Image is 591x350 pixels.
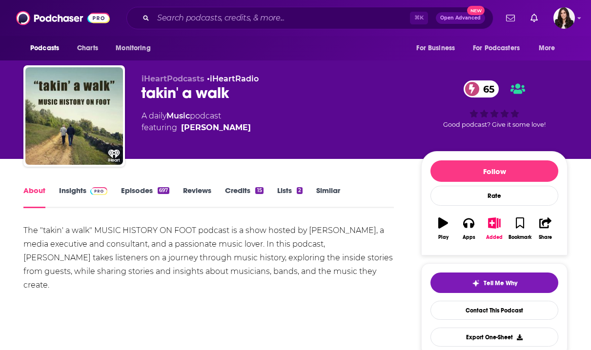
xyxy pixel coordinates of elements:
a: Episodes697 [121,186,169,208]
button: open menu [467,39,534,58]
a: [PERSON_NAME] [181,122,251,134]
span: Charts [77,41,98,55]
span: iHeartPodcasts [142,74,204,83]
span: ⌘ K [410,12,428,24]
span: Podcasts [30,41,59,55]
div: 697 [158,187,169,194]
button: Show profile menu [553,7,575,29]
button: Open AdvancedNew [436,12,485,24]
a: InsightsPodchaser Pro [59,186,107,208]
a: Credits15 [225,186,263,208]
img: Podchaser Pro [90,187,107,195]
a: iHeartRadio [210,74,259,83]
div: 15 [255,187,263,194]
a: Lists2 [277,186,303,208]
span: Monitoring [116,41,150,55]
img: tell me why sparkle [472,279,480,287]
div: Share [539,234,552,240]
button: Share [533,211,558,246]
a: Charts [71,39,104,58]
span: • [207,74,259,83]
input: Search podcasts, credits, & more... [153,10,410,26]
span: 65 [473,80,499,97]
div: Added [486,234,503,240]
a: Similar [316,186,340,208]
span: For Business [416,41,455,55]
img: Podchaser - Follow, Share and Rate Podcasts [16,9,110,27]
a: About [23,186,45,208]
div: 65Good podcast? Give it some love! [421,74,568,135]
div: Bookmark [509,234,531,240]
div: The "takin' a walk" MUSIC HISTORY ON FOOT podcast is a show hosted by [PERSON_NAME], a media exec... [23,224,394,292]
button: open menu [109,39,163,58]
button: open menu [409,39,467,58]
span: Tell Me Why [484,279,517,287]
button: Bookmark [507,211,532,246]
img: User Profile [553,7,575,29]
span: Open Advanced [440,16,481,20]
span: For Podcasters [473,41,520,55]
div: A daily podcast [142,110,251,134]
a: Show notifications dropdown [527,10,542,26]
button: Added [482,211,507,246]
div: Apps [463,234,475,240]
div: Play [438,234,448,240]
button: tell me why sparkleTell Me Why [430,272,558,293]
button: open menu [532,39,568,58]
a: 65 [464,80,499,97]
button: Apps [456,211,481,246]
a: Contact This Podcast [430,301,558,320]
div: Rate [430,186,558,206]
a: Reviews [183,186,211,208]
button: Play [430,211,456,246]
div: 2 [297,187,303,194]
span: featuring [142,122,251,134]
span: New [467,6,485,15]
button: Follow [430,160,558,182]
a: Music [166,111,190,120]
button: open menu [23,39,72,58]
img: takin' a walk [25,67,123,165]
button: Export One-Sheet [430,328,558,347]
span: Logged in as RebeccaShapiro [553,7,575,29]
a: Show notifications dropdown [502,10,519,26]
div: Search podcasts, credits, & more... [126,7,493,29]
span: More [539,41,555,55]
span: Good podcast? Give it some love! [443,121,546,128]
